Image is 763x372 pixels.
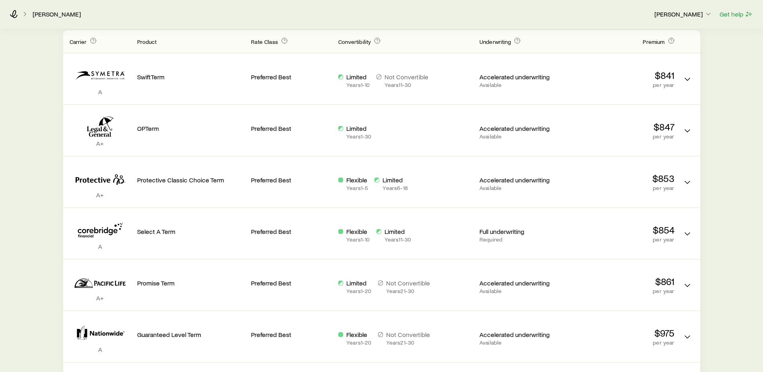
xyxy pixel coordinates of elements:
[567,70,675,81] p: $841
[385,73,428,81] p: Not Convertible
[346,288,371,294] p: Years 1 - 20
[643,38,664,45] span: Premium
[479,124,560,132] p: Accelerated underwriting
[479,339,560,346] p: Available
[251,176,332,184] p: Preferred Best
[137,331,245,339] p: Guaranteed Level Term
[567,121,675,132] p: $847
[386,331,430,339] p: Not Convertible
[567,224,675,236] p: $854
[346,133,371,140] p: Years 1 - 30
[479,288,560,294] p: Available
[385,227,411,236] p: Limited
[479,236,560,243] p: Required
[70,139,131,147] p: A+
[383,176,407,184] p: Limited
[385,82,428,88] p: Years 11 - 30
[719,10,753,19] button: Get help
[70,294,131,302] p: A+
[567,185,675,191] p: per year
[567,276,675,287] p: $861
[137,279,245,287] p: Promise Term
[479,73,560,81] p: Accelerated underwriting
[137,227,245,236] p: Select A Term
[654,10,713,19] button: [PERSON_NAME]
[567,236,675,243] p: per year
[479,185,560,191] p: Available
[386,288,430,294] p: Years 21 - 30
[346,236,370,243] p: Years 1 - 10
[567,288,675,294] p: per year
[479,227,560,236] p: Full underwriting
[346,82,370,88] p: Years 1 - 10
[346,185,368,191] p: Years 1 - 5
[251,331,332,339] p: Preferred Best
[386,339,430,346] p: Years 21 - 30
[383,185,407,191] p: Years 6 - 18
[70,38,87,45] span: Carrier
[251,227,332,236] p: Preferred Best
[479,331,560,339] p: Accelerated underwriting
[338,38,371,45] span: Convertibility
[251,38,278,45] span: Rate Class
[346,73,370,81] p: Limited
[137,176,245,184] p: Protective Classic Choice Term
[70,88,131,96] p: A
[70,345,131,353] p: A
[385,236,411,243] p: Years 11 - 30
[346,279,371,287] p: Limited
[137,73,245,81] p: SwiftTerm
[386,279,430,287] p: Not Convertible
[251,73,332,81] p: Preferred Best
[479,279,560,287] p: Accelerated underwriting
[346,124,371,132] p: Limited
[251,279,332,287] p: Preferred Best
[32,10,81,18] a: [PERSON_NAME]
[567,82,675,88] p: per year
[346,331,371,339] p: Flexible
[479,133,560,140] p: Available
[479,82,560,88] p: Available
[567,173,675,184] p: $853
[567,133,675,140] p: per year
[567,339,675,346] p: per year
[70,242,131,250] p: A
[346,227,370,236] p: Flexible
[70,191,131,199] p: A+
[346,339,371,346] p: Years 1 - 20
[251,124,332,132] p: Preferred Best
[346,176,368,184] p: Flexible
[479,38,511,45] span: Underwriting
[479,176,560,184] p: Accelerated underwriting
[654,10,712,18] p: [PERSON_NAME]
[137,38,157,45] span: Product
[137,124,245,132] p: OPTerm
[567,327,675,339] p: $975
